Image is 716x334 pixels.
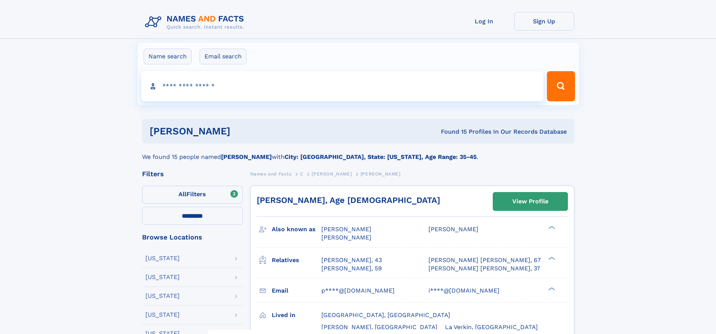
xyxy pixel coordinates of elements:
h3: Email [272,284,321,297]
input: search input [141,71,544,101]
div: ❯ [546,225,556,230]
div: [US_STATE] [145,312,180,318]
a: Sign Up [514,12,574,31]
img: Logo Names and Facts [142,12,250,32]
a: Log In [454,12,514,31]
button: Search Button [547,71,575,101]
span: [PERSON_NAME], [GEOGRAPHIC_DATA] [321,323,437,331]
a: Names and Facts [250,169,292,178]
h1: [PERSON_NAME] [150,127,336,136]
a: [PERSON_NAME], 59 [321,264,382,273]
b: City: [GEOGRAPHIC_DATA], State: [US_STATE], Age Range: 35-45 [285,153,477,160]
label: Name search [144,49,192,64]
div: View Profile [512,193,548,210]
a: [PERSON_NAME], 43 [321,256,382,264]
label: Email search [200,49,247,64]
a: View Profile [493,192,568,210]
div: ❯ [546,256,556,261]
span: [PERSON_NAME] [360,171,401,177]
b: [PERSON_NAME] [221,153,272,160]
div: ❯ [546,286,556,291]
div: Filters [142,171,243,177]
span: All [179,191,186,198]
a: C [300,169,303,178]
div: [US_STATE] [145,274,180,280]
div: Browse Locations [142,234,243,241]
a: [PERSON_NAME] [PERSON_NAME], 67 [428,256,541,264]
span: [GEOGRAPHIC_DATA], [GEOGRAPHIC_DATA] [321,311,450,319]
div: Found 15 Profiles In Our Records Database [336,128,567,136]
h3: Lived in [272,309,321,322]
span: La Verkin, [GEOGRAPHIC_DATA] [445,323,538,331]
label: Filters [142,186,243,204]
span: [PERSON_NAME] [321,234,371,241]
a: [PERSON_NAME] [PERSON_NAME], 37 [428,264,540,273]
h3: Also known as [272,223,321,236]
div: We found 15 people named with . [142,143,574,162]
a: [PERSON_NAME], Age [DEMOGRAPHIC_DATA] [257,195,440,205]
h3: Relatives [272,254,321,267]
span: C [300,171,303,177]
span: [PERSON_NAME] [312,171,352,177]
span: [PERSON_NAME] [321,226,371,233]
div: [US_STATE] [145,293,180,299]
span: [PERSON_NAME] [428,226,478,233]
div: [US_STATE] [145,255,180,261]
a: [PERSON_NAME] [312,169,352,178]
